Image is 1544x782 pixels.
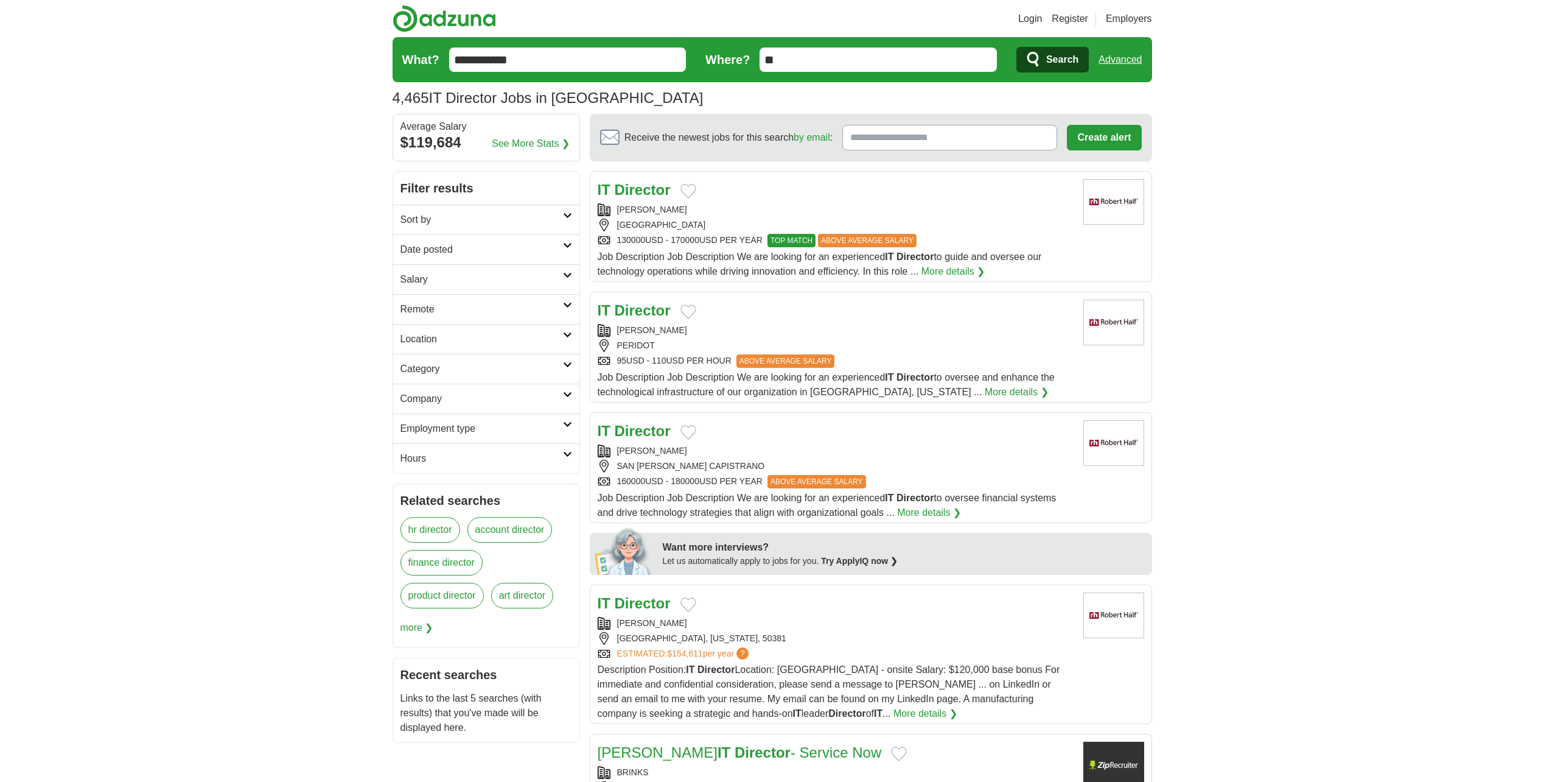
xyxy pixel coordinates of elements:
div: [GEOGRAPHIC_DATA] [598,219,1074,231]
button: Add to favorite jobs [891,747,907,761]
strong: IT [885,252,893,262]
div: Let us automatically apply to jobs for you. [663,555,1145,568]
a: hr director [400,517,460,543]
h2: Location [400,332,563,347]
span: ABOVE AVERAGE SALARY [767,475,866,488]
button: Search [1016,47,1089,72]
a: art director [491,583,553,608]
a: Employers [1106,12,1152,26]
a: Sort by [393,205,579,234]
a: [PERSON_NAME] [617,618,687,628]
a: account director [467,517,553,543]
strong: IT [874,708,882,719]
strong: IT [598,423,610,439]
h2: Filter results [393,172,579,205]
strong: Director [896,493,934,503]
strong: IT [598,595,610,611]
img: Adzuna logo [393,5,496,32]
strong: Director [615,423,671,439]
span: Job Description Job Description We are looking for an experienced to guide and oversee our techno... [598,252,1042,277]
a: finance director [400,550,483,576]
a: Login [1018,12,1042,26]
button: Add to favorite jobs [680,184,696,199]
a: IT Director [598,302,671,319]
h2: Recent searches [400,666,572,684]
strong: IT [718,744,730,761]
a: ESTIMATED:$154,611per year? [617,647,752,660]
button: Create alert [1067,125,1141,150]
strong: Director [697,664,735,675]
a: More details ❯ [921,264,985,279]
strong: IT [885,372,893,382]
h2: Employment type [400,421,563,436]
a: IT Director [598,181,671,198]
strong: Director [615,181,671,198]
div: SAN [PERSON_NAME] CAPISTRANO [598,460,1074,473]
div: 95USD - 110USD PER HOUR [598,354,1074,368]
strong: Director [896,252,934,262]
a: Salary [393,264,579,294]
button: Add to favorite jobs [680,305,696,319]
div: Want more interviews? [663,540,1145,555]
img: Robert Half logo [1083,300,1144,345]
a: IT Director [598,423,671,439]
h2: Company [400,392,563,406]
img: Robert Half logo [1083,593,1144,638]
a: Remote [393,294,579,324]
span: Job Description Job Description We are looking for an experienced to oversee financial systems an... [598,493,1057,518]
a: Advanced [1099,48,1142,72]
strong: IT [598,302,610,319]
span: 4,465 [393,87,429,109]
a: [PERSON_NAME] [617,446,687,456]
strong: Director [828,708,865,719]
strong: IT [793,708,802,719]
span: Job Description Job Description We are looking for an experienced to oversee and enhance the tech... [598,372,1055,397]
strong: Director [735,744,791,761]
div: $119,684 [400,132,572,153]
button: Add to favorite jobs [680,425,696,440]
h1: IT Director Jobs in [GEOGRAPHIC_DATA] [393,90,704,106]
label: What? [402,51,439,69]
strong: IT [885,493,893,503]
span: Receive the newest jobs for this search : [624,130,833,145]
img: Robert Half logo [1083,420,1144,466]
h2: Sort by [400,213,563,227]
a: IT Director [598,595,671,611]
span: Description Position: Location: [GEOGRAPHIC_DATA] - onsite Salary: $120,000 base bonus For immedi... [598,664,1060,719]
span: $154,611 [667,649,702,658]
h2: Category [400,362,563,376]
div: Average Salary [400,122,572,132]
span: Search [1046,48,1078,72]
a: Register [1052,12,1088,26]
a: by email [794,132,830,143]
a: Hours [393,443,579,473]
a: Category [393,354,579,384]
div: BRINKS [598,766,1074,779]
h2: Hours [400,451,563,466]
a: Date posted [393,234,579,264]
a: More details ❯ [985,385,1049,400]
strong: Director [615,595,671,611]
h2: Related searches [400,491,572,510]
a: More details ❯ [893,706,957,721]
div: 160000USD - 180000USD PER YEAR [598,475,1074,488]
span: ABOVE AVERAGE SALARY [818,234,917,247]
a: See More Stats ❯ [492,136,570,151]
a: product director [400,583,484,608]
a: [PERSON_NAME]IT Director- Service Now [598,744,882,761]
a: [PERSON_NAME] [617,325,687,335]
strong: Director [615,302,671,319]
span: TOP MATCH [767,234,816,247]
h2: Salary [400,272,563,287]
p: Links to the last 5 searches (with results) that you've made will be displayed here. [400,691,572,735]
a: Company [393,384,579,414]
strong: Director [896,372,934,382]
div: 130000USD - 170000USD PER YEAR [598,234,1074,247]
span: ABOVE AVERAGE SALARY [736,354,835,368]
div: [GEOGRAPHIC_DATA], [US_STATE], 50381 [598,632,1074,645]
a: Employment type [393,414,579,443]
span: more ❯ [400,616,433,640]
a: More details ❯ [897,505,961,520]
img: Robert Half logo [1083,179,1144,225]
a: [PERSON_NAME] [617,205,687,214]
